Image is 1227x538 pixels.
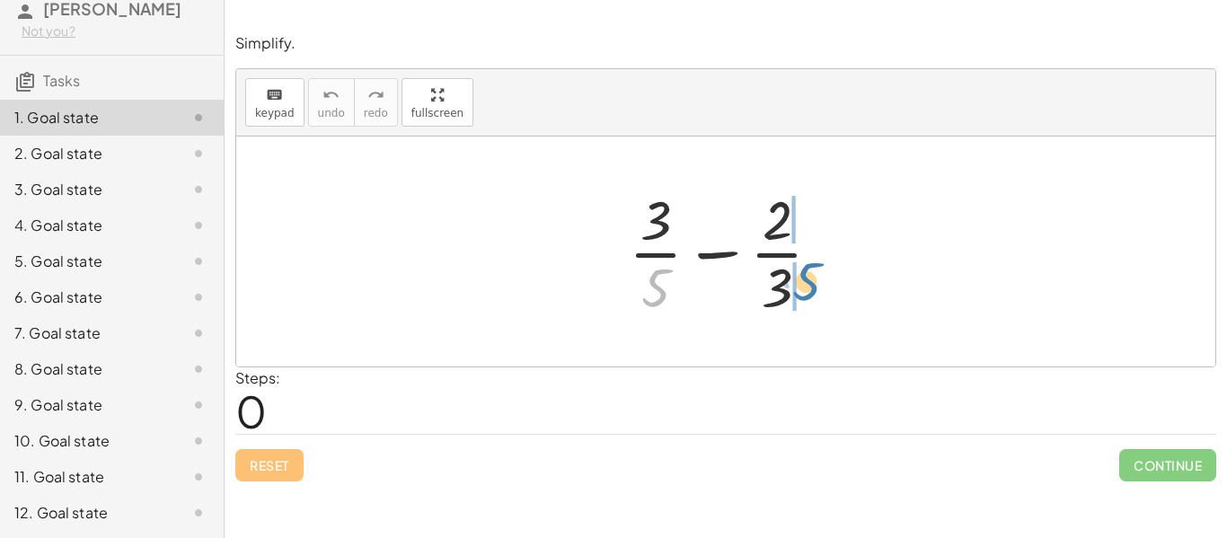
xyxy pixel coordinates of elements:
i: Task not started. [188,251,209,272]
i: Task not started. [188,430,209,452]
i: Task not started. [188,358,209,380]
i: Task not started. [188,466,209,488]
div: 5. Goal state [14,251,159,272]
button: fullscreen [402,78,473,127]
label: Steps: [235,368,280,387]
button: redoredo [354,78,398,127]
span: redo [364,107,388,119]
div: 2. Goal state [14,143,159,164]
div: Not you? [22,22,209,40]
i: Task not started. [188,322,209,344]
div: 7. Goal state [14,322,159,344]
i: keyboard [266,84,283,106]
p: Simplify. [235,33,1216,54]
div: 3. Goal state [14,179,159,200]
div: 6. Goal state [14,287,159,308]
span: Tasks [43,71,80,90]
i: undo [322,84,340,106]
i: Task not started. [188,394,209,416]
div: 11. Goal state [14,466,159,488]
i: Task not started. [188,502,209,524]
div: 9. Goal state [14,394,159,416]
i: Task not started. [188,179,209,200]
div: 4. Goal state [14,215,159,236]
button: keyboardkeypad [245,78,305,127]
i: Task not started. [188,287,209,308]
div: 12. Goal state [14,502,159,524]
div: 1. Goal state [14,107,159,128]
button: undoundo [308,78,355,127]
span: keypad [255,107,295,119]
i: Task not started. [188,215,209,236]
div: 10. Goal state [14,430,159,452]
i: Task not started. [188,107,209,128]
span: fullscreen [411,107,463,119]
span: undo [318,107,345,119]
i: redo [367,84,384,106]
div: 8. Goal state [14,358,159,380]
i: Task not started. [188,143,209,164]
span: 0 [235,384,267,438]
